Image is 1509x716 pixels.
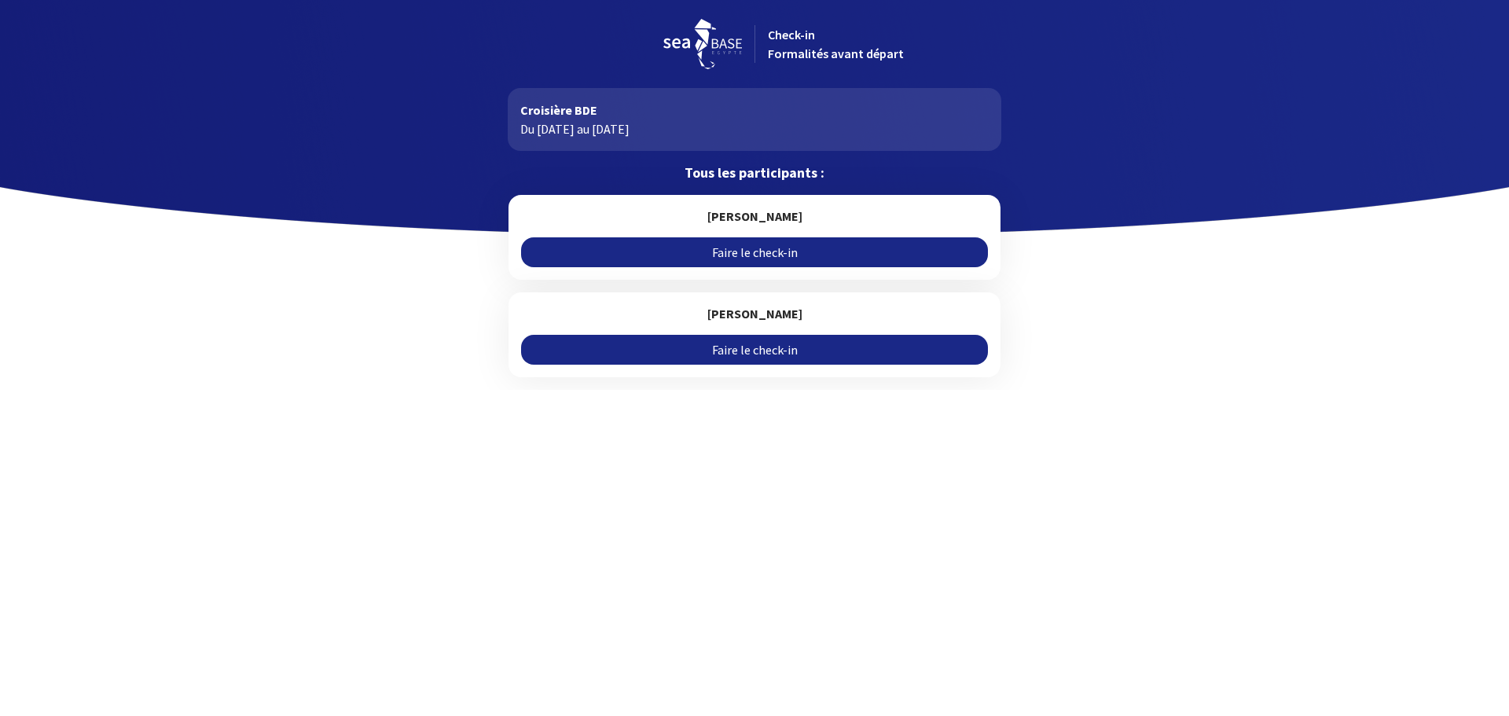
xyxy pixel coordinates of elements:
h5: [PERSON_NAME] [521,207,987,225]
p: Tous les participants : [508,163,1000,182]
p: Croisière BDE [520,101,988,119]
a: Faire le check-in [521,237,987,267]
h5: [PERSON_NAME] [521,305,987,322]
p: Du [DATE] au [DATE] [520,119,988,138]
img: logo_seabase.svg [663,19,742,69]
span: Check-in Formalités avant départ [768,27,904,61]
a: Faire le check-in [521,335,987,365]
